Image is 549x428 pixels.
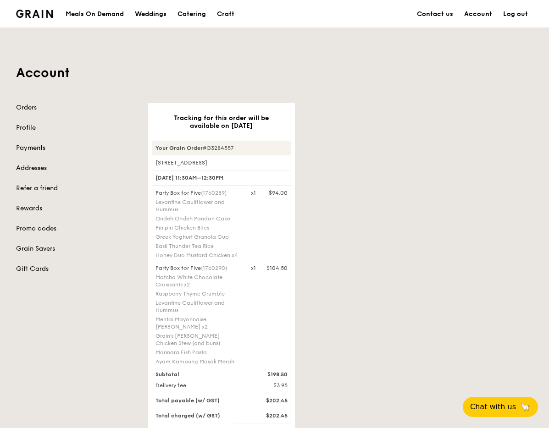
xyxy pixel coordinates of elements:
div: Delivery fee [150,382,245,389]
div: Grain's [PERSON_NAME] Chicken Stew (and buns) [155,332,240,347]
div: Basil Thunder Tea Rice [155,242,240,250]
span: Chat with us [470,401,516,412]
div: Levantine Cauliflower and Hummus [155,198,240,213]
a: Account [459,0,498,28]
div: Weddings [135,0,166,28]
div: Greek Yoghurt Granola Cup [155,233,240,241]
div: $3.95 [245,382,293,389]
a: Craft [211,0,240,28]
div: Ondeh Ondeh Pandan Cake [155,215,240,222]
div: $104.50 [266,264,288,272]
span: Total payable (w/ GST) [155,397,220,404]
div: $198.50 [245,371,293,378]
a: Gift Cards [16,264,137,274]
div: [DATE] 11:30AM–12:30PM [152,170,291,186]
div: $94.00 [269,189,288,197]
h3: Tracking for this order will be available on [DATE] [163,114,280,130]
a: Payments [16,143,137,153]
div: Marinara Fish Pasta [155,349,240,356]
a: Orders [16,103,137,112]
div: Piri‑piri Chicken Bites [155,224,240,231]
div: [STREET_ADDRESS] [152,159,291,166]
div: Total charged (w/ GST) [150,412,245,419]
div: Raspberry Thyme Crumble [155,290,240,297]
strong: Your Grain Order [155,145,203,151]
div: Mentai Mayonnaise [PERSON_NAME] x2 [155,316,240,330]
div: Craft [217,0,234,28]
a: Catering [172,0,211,28]
span: (1760290) [201,265,227,271]
h1: Account [16,65,533,81]
div: Party Box for Five [155,264,240,272]
div: Honey Duo Mustard Chicken x4 [155,252,240,259]
a: Grain Savers [16,244,137,253]
div: #G3284557 [152,141,291,155]
button: Chat with us🦙 [463,397,538,417]
div: Catering [177,0,206,28]
a: Contact us [411,0,459,28]
div: Matcha White Chocolate Croissants x2 [155,274,240,288]
div: Levantine Cauliflower and Hummus [155,299,240,314]
a: Promo codes [16,224,137,233]
div: $202.45 [245,412,293,419]
a: Addresses [16,164,137,173]
a: Weddings [129,0,172,28]
a: Refer a friend [16,184,137,193]
img: Grain [16,10,53,18]
span: (1760289) [201,190,227,196]
span: 🦙 [520,401,531,412]
a: Rewards [16,204,137,213]
div: Subtotal [150,371,245,378]
div: Party Box for Five [155,189,240,197]
div: x1 [251,189,256,197]
div: Meals On Demand [66,0,124,28]
div: $202.45 [245,397,293,404]
a: Profile [16,123,137,132]
div: Ayam Kampung Masak Merah [155,358,240,365]
a: Log out [498,0,533,28]
div: x1 [251,264,256,272]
